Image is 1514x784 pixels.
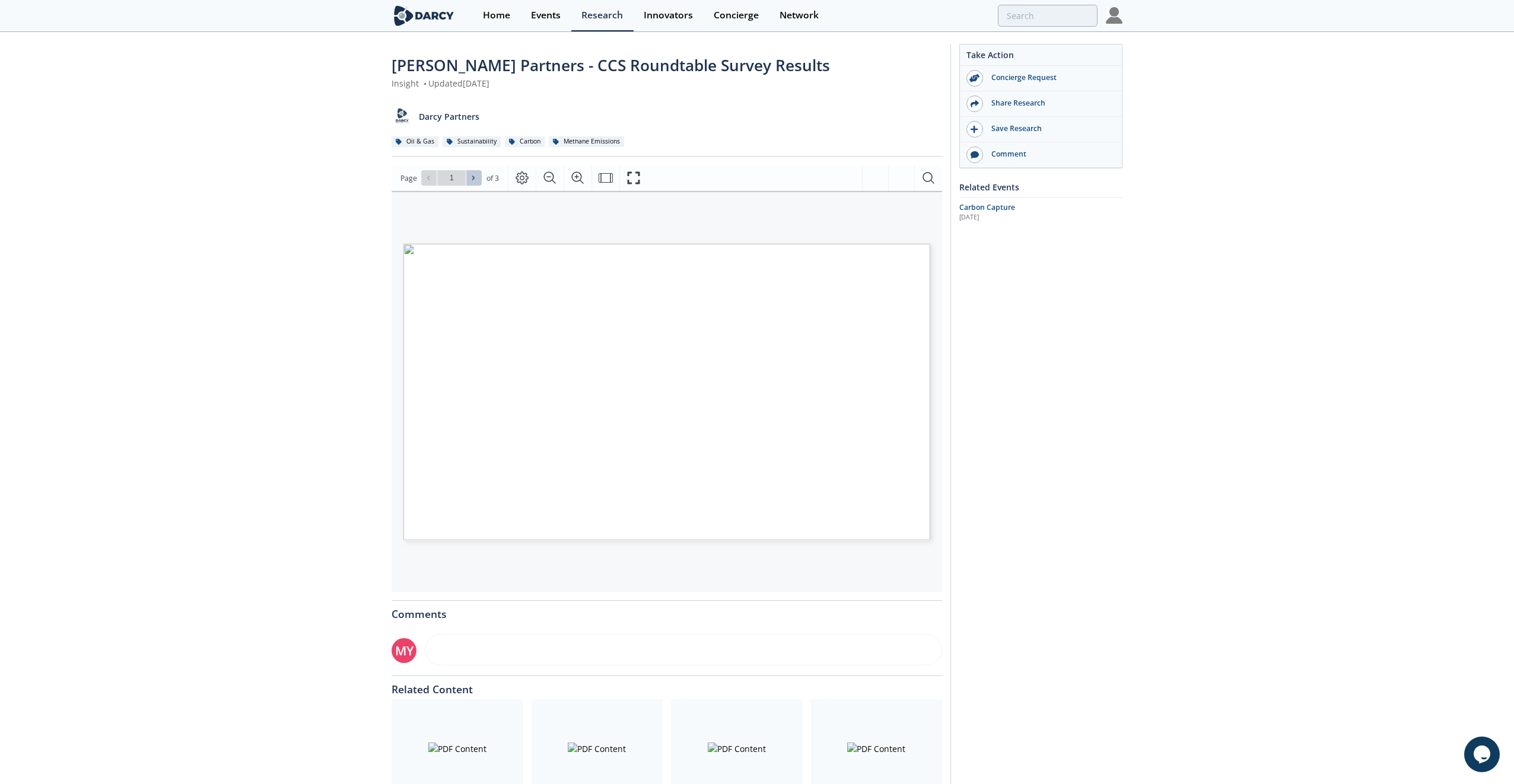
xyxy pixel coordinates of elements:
div: Oil & Gas [392,136,438,147]
div: Concierge [714,11,759,20]
div: Network [780,11,819,20]
div: Sustainability [443,136,501,147]
div: Carbon [505,136,545,147]
div: Comment [983,149,1116,160]
div: Home [483,11,510,20]
div: Events [531,11,561,20]
div: Insight Updated [DATE] [392,77,942,90]
span: Carbon Capture [959,202,1015,212]
div: Save Research [983,123,1116,134]
span: • [421,78,428,89]
p: Darcy Partners [419,110,479,123]
span: [PERSON_NAME] Partners - CCS Roundtable Survey Results [392,55,830,76]
div: Related Events [959,177,1122,197]
div: Concierge Request [983,72,1116,83]
div: Share Research [983,98,1116,109]
div: MY [392,638,416,663]
iframe: chat widget [1464,737,1502,772]
div: Take Action [960,49,1122,66]
div: Comments [392,601,942,620]
div: Research [581,11,623,20]
input: Advanced Search [998,5,1098,27]
img: Profile [1106,7,1122,24]
div: Methane Emissions [549,136,624,147]
div: Related Content [392,676,942,695]
div: [DATE] [959,213,1064,222]
img: logo-wide.svg [392,5,456,26]
a: Carbon Capture [DATE] [959,202,1122,222]
div: Innovators [644,11,693,20]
